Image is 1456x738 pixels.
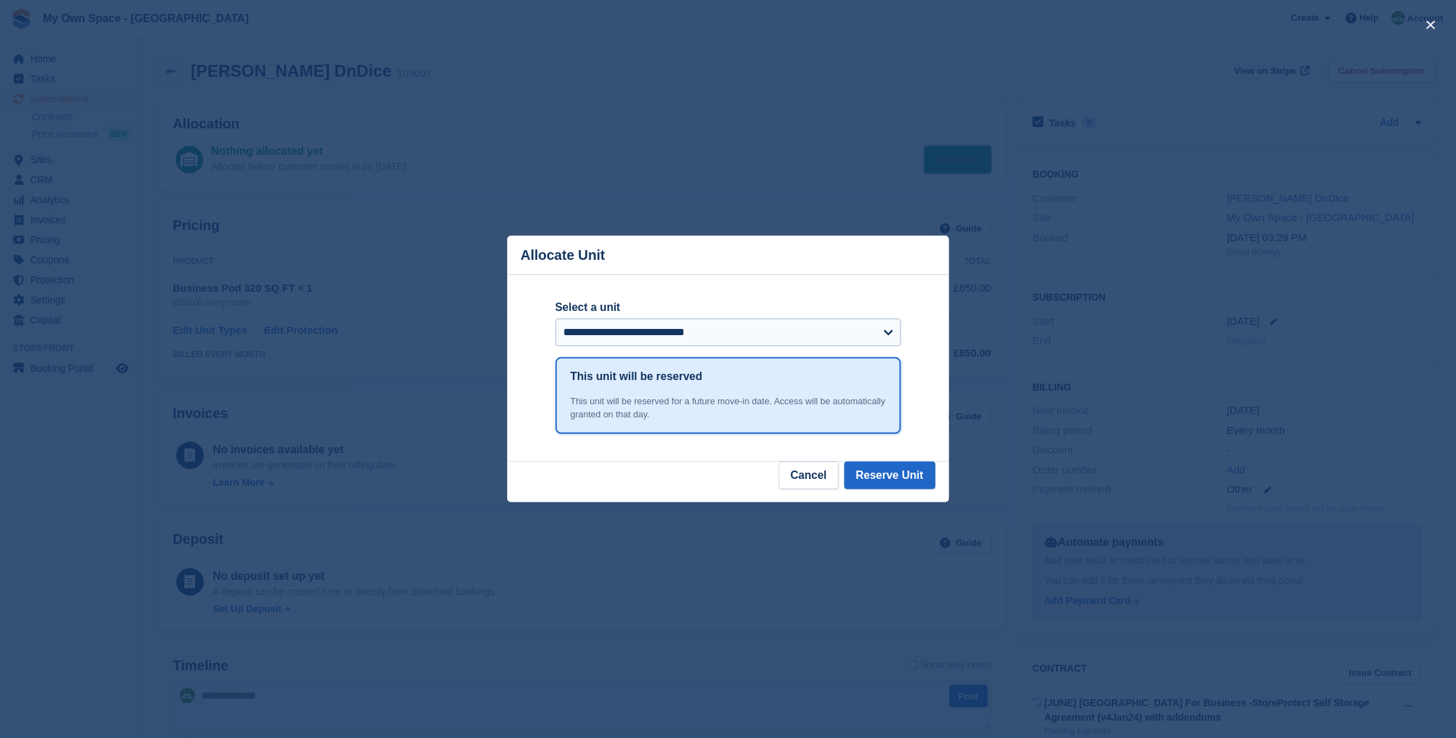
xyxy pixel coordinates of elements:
label: Select a unit [556,299,901,316]
h1: This unit will be reserved [571,368,703,385]
div: This unit will be reserved for a future move-in date. Access will be automatically granted on tha... [571,395,886,422]
button: Cancel [779,462,838,489]
button: close [1420,14,1442,36]
button: Reserve Unit [844,462,936,489]
p: Allocate Unit [521,247,605,263]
